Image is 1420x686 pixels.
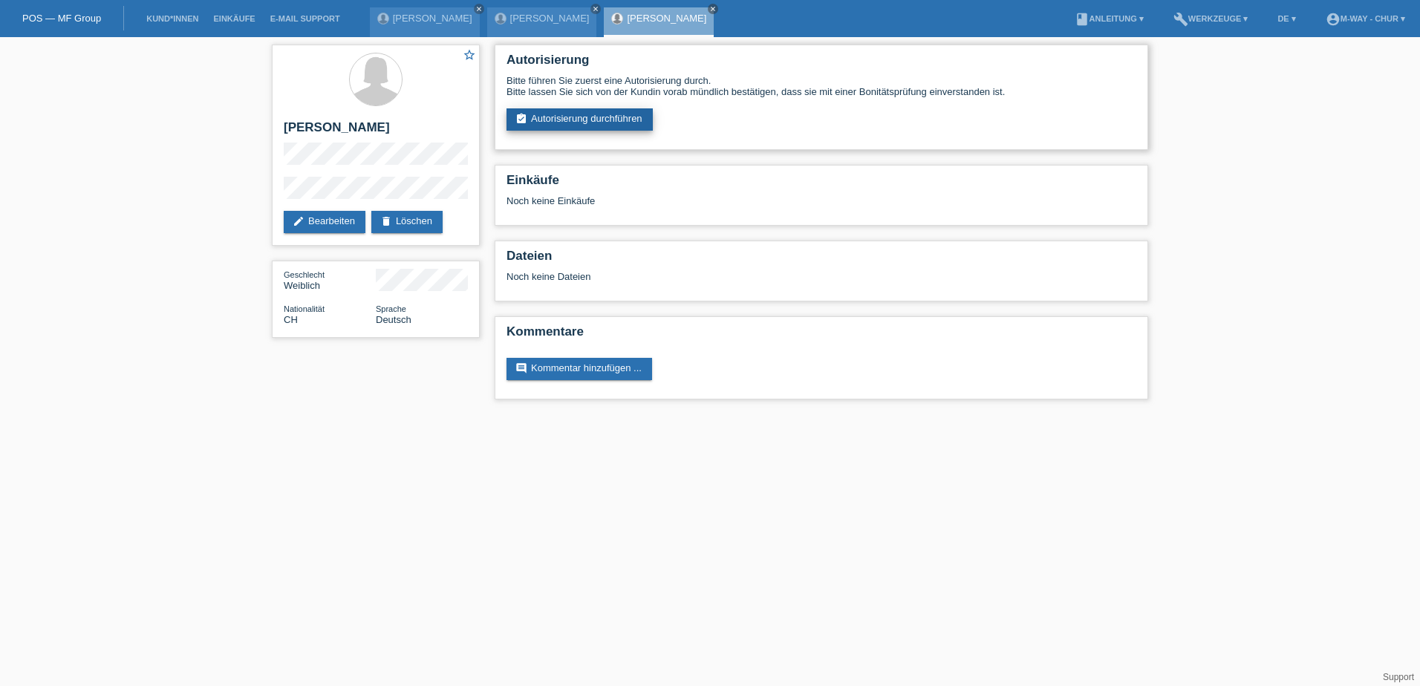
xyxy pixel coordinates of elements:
a: star_border [463,48,476,64]
i: delete [380,215,392,227]
i: edit [293,215,304,227]
i: account_circle [1326,12,1341,27]
a: POS — MF Group [22,13,101,24]
h2: Einkäufe [507,173,1136,195]
a: assignment_turned_inAutorisierung durchführen [507,108,653,131]
a: bookAnleitung ▾ [1067,14,1151,23]
div: Bitte führen Sie zuerst eine Autorisierung durch. Bitte lassen Sie sich von der Kundin vorab münd... [507,75,1136,97]
a: close [474,4,484,14]
a: buildWerkzeuge ▾ [1166,14,1256,23]
a: editBearbeiten [284,211,365,233]
h2: Autorisierung [507,53,1136,75]
i: star_border [463,48,476,62]
span: Sprache [376,304,406,313]
span: Geschlecht [284,270,325,279]
a: Einkäufe [206,14,262,23]
i: build [1173,12,1188,27]
a: account_circlem-way - Chur ▾ [1318,14,1413,23]
i: comment [515,362,527,374]
a: close [708,4,718,14]
h2: [PERSON_NAME] [284,120,468,143]
a: commentKommentar hinzufügen ... [507,358,652,380]
h2: Kommentare [507,324,1136,347]
i: close [709,5,717,13]
i: close [475,5,483,13]
i: book [1075,12,1090,27]
a: [PERSON_NAME] [393,13,472,24]
a: DE ▾ [1270,14,1303,23]
span: Deutsch [376,314,411,325]
h2: Dateien [507,249,1136,271]
a: deleteLöschen [371,211,443,233]
a: close [590,4,601,14]
span: Schweiz [284,314,298,325]
i: assignment_turned_in [515,113,527,125]
div: Noch keine Einkäufe [507,195,1136,218]
i: close [592,5,599,13]
a: E-Mail Support [263,14,348,23]
div: Weiblich [284,269,376,291]
a: [PERSON_NAME] [510,13,590,24]
a: Support [1383,672,1414,682]
div: Noch keine Dateien [507,271,960,282]
a: Kund*innen [139,14,206,23]
a: [PERSON_NAME] [627,13,706,24]
span: Nationalität [284,304,325,313]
